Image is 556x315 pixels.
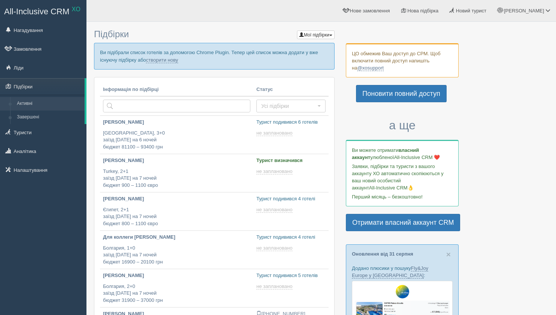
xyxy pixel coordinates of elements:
[103,195,250,203] p: [PERSON_NAME]
[256,119,326,126] p: Турист подивився 6 готелів
[446,250,451,258] button: Close
[253,83,329,97] th: Статус
[94,43,335,69] p: Ви підібрали список готелів за допомогою Chrome Plugin. Тепер цей список можна додати у вже існую...
[103,168,250,189] p: Turkey, 2+1 заїзд [DATE] на 7 ночей бюджет 900 – 1100 євро
[100,231,253,269] a: Для коллеги [PERSON_NAME] Болгария, 1+0заїзд [DATE] на 7 ночейбюджет 16900 – 20100 грн
[256,195,326,203] p: Турист подивився 4 готелі
[256,157,326,164] p: Турист визначився
[346,119,459,132] h3: а ще
[103,100,250,112] input: Пошук за країною або туристом
[103,272,250,279] p: [PERSON_NAME]
[100,269,253,307] a: [PERSON_NAME] Болгария, 2+0заїзд [DATE] на 7 ночейбюджет 31900 – 37000 грн
[14,111,85,124] a: Завершені
[103,157,250,164] p: [PERSON_NAME]
[256,283,292,289] span: не заплановано
[356,85,447,102] a: Поновити повний доступ
[352,265,453,279] p: Додано плюсики у пошуку :
[103,234,250,241] p: Для коллеги [PERSON_NAME]
[100,154,253,192] a: [PERSON_NAME] Turkey, 2+1заїзд [DATE] на 7 ночейбюджет 900 – 1100 євро
[256,100,326,112] button: Усі підбірки
[504,8,544,14] span: [PERSON_NAME]
[14,97,85,111] a: Активні
[352,163,453,191] p: Заявки, підбірки та туристи з вашого аккаунту ХО автоматично скопіюються у ваш новий особистий ак...
[352,147,419,160] b: власний аккаунт
[4,7,70,16] span: All-Inclusive CRM
[357,65,383,71] a: @xosupport
[297,30,335,39] button: Мої підбірки
[100,83,253,97] th: Інформація по підбірці
[100,116,253,154] a: [PERSON_NAME] [GEOGRAPHIC_DATA], 3+0заїзд [DATE] на 6 ночейбюджет 81100 – 93400 грн
[103,283,250,304] p: Болгария, 2+0 заїзд [DATE] на 7 ночей бюджет 31900 – 37000 грн
[103,245,250,266] p: Болгария, 1+0 заїзд [DATE] на 7 ночей бюджет 16900 – 20100 грн
[256,245,292,251] span: не заплановано
[103,206,250,227] p: Єгипет, 2+1 заїзд [DATE] на 7 ночей бюджет 800 – 1100 євро
[94,29,129,39] span: Підбірки
[103,130,250,151] p: [GEOGRAPHIC_DATA], 3+0 заїзд [DATE] на 6 ночей бюджет 81100 – 93400 грн
[100,192,253,230] a: [PERSON_NAME] Єгипет, 2+1заїзд [DATE] на 7 ночейбюджет 800 – 1100 євро
[256,168,294,174] a: не заплановано
[352,193,453,200] p: Перший місяць – безкоштовно!
[256,168,292,174] span: не заплановано
[394,154,440,160] span: All-Inclusive CRM ❤️
[256,130,294,136] a: не заплановано
[346,214,460,231] a: Отримати власний аккаунт CRM
[352,265,428,279] a: Fly&Joy Europe у [GEOGRAPHIC_DATA]
[256,245,294,251] a: не заплановано
[456,8,486,14] span: Новий турист
[72,6,80,12] sup: XO
[256,207,292,213] span: не заплановано
[146,57,178,63] a: створити нову
[369,185,414,191] span: All-Inclusive CRM👌
[352,147,453,161] p: Ви можете отримати улюбленої
[346,43,459,77] div: ЦО обмежив Ваш доступ до СРМ. Щоб включити повний доступ напишіть на
[261,102,316,110] span: Усі підбірки
[352,251,413,257] a: Оновлення від 31 серпня
[256,207,294,213] a: не заплановано
[256,272,326,279] p: Турист подивився 5 готелів
[408,8,439,14] span: Нова підбірка
[256,130,292,136] span: не заплановано
[0,0,86,21] a: All-Inclusive CRM XO
[256,283,294,289] a: не заплановано
[256,234,326,241] p: Турист подивився 4 готелі
[446,250,451,259] span: ×
[350,8,390,14] span: Нове замовлення
[103,119,250,126] p: [PERSON_NAME]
